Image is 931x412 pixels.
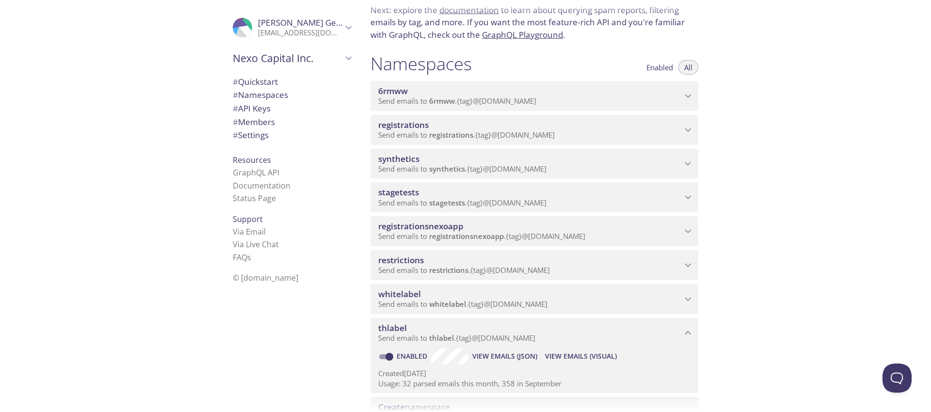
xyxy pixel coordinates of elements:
div: registrations namespace [370,115,698,145]
span: registrations [429,130,473,140]
div: 6rmww namespace [370,81,698,111]
a: GraphQL API [233,167,279,178]
span: Send emails to . {tag} @[DOMAIN_NAME] [378,333,535,343]
a: FAQ [233,252,251,263]
a: GraphQL Playground [482,29,563,40]
span: View Emails (JSON) [472,350,537,362]
div: synthetics namespace [370,149,698,179]
span: Settings [233,129,269,141]
div: thlabel namespace [370,318,698,348]
div: stagetests namespace [370,182,698,212]
span: restrictions [378,254,424,266]
div: Nexo Capital Inc. [225,46,359,71]
iframe: Help Scout Beacon - Open [883,364,912,393]
div: Members [225,115,359,129]
a: Enabled [395,351,431,361]
div: Team Settings [225,128,359,142]
div: restrictions namespace [370,250,698,280]
a: Status Page [233,193,276,204]
span: Send emails to . {tag} @[DOMAIN_NAME] [378,96,536,106]
span: registrationsnexoapp [378,221,464,232]
span: thlabel [429,333,454,343]
span: # [233,89,238,100]
span: synthetics [378,153,419,164]
p: Next: explore the to learn about querying spam reports, filtering emails by tag, and more. If you... [370,4,698,41]
button: Enabled [641,60,679,75]
span: synthetics [429,164,465,174]
div: whitelabel namespace [370,284,698,314]
span: [PERSON_NAME] Genchev [258,17,360,28]
div: Namespaces [225,88,359,102]
span: Send emails to . {tag} @[DOMAIN_NAME] [378,130,555,140]
span: # [233,129,238,141]
span: whitelabel [429,299,466,309]
span: Support [233,214,263,224]
div: registrationsnexoapp namespace [370,216,698,246]
p: Usage: 32 parsed emails this month, 358 in September [378,379,690,389]
div: Yordan Genchev [225,12,359,44]
span: Quickstart [233,76,278,87]
a: Documentation [233,180,290,191]
span: API Keys [233,103,271,114]
span: stagetests [378,187,419,198]
span: View Emails (Visual) [545,350,617,362]
span: thlabel [378,322,407,333]
span: # [233,76,238,87]
span: registrations [378,119,429,130]
span: 6rmww [378,85,408,96]
div: Quickstart [225,75,359,89]
span: Resources [233,155,271,165]
span: # [233,116,238,127]
span: stagetests [429,198,465,207]
button: View Emails (JSON) [468,349,541,364]
span: Send emails to . {tag} @[DOMAIN_NAME] [378,299,547,309]
span: whitelabel [378,288,421,300]
span: Send emails to . {tag} @[DOMAIN_NAME] [378,265,550,275]
span: # [233,103,238,114]
a: Via Live Chat [233,239,279,250]
span: registrationsnexoapp [429,231,504,241]
p: Created [DATE] [378,368,690,379]
a: Via Email [233,226,266,237]
h1: Namespaces [370,53,472,75]
span: s [247,252,251,263]
span: Send emails to . {tag} @[DOMAIN_NAME] [378,198,546,207]
div: API Keys [225,102,359,115]
span: Send emails to . {tag} @[DOMAIN_NAME] [378,231,585,241]
span: restrictions [429,265,468,275]
p: [EMAIL_ADDRESS][DOMAIN_NAME] [258,28,342,38]
span: Nexo Capital Inc. [233,51,342,65]
span: 6rmww [429,96,455,106]
span: Namespaces [233,89,288,100]
span: Send emails to . {tag} @[DOMAIN_NAME] [378,164,546,174]
button: View Emails (Visual) [541,349,621,364]
span: Members [233,116,275,127]
span: © [DOMAIN_NAME] [233,272,298,283]
button: All [678,60,698,75]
